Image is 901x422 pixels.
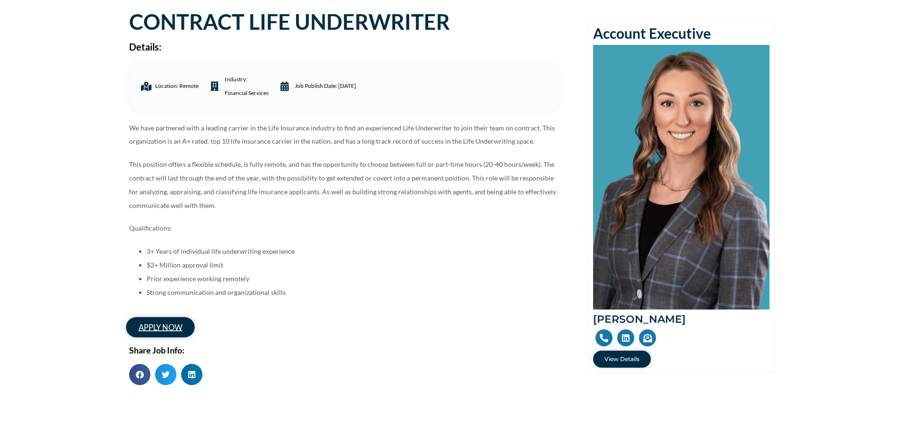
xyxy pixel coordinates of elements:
span: apply now [138,324,182,332]
h2: Details: [129,42,560,52]
span: View Details [604,356,639,362]
div: Share on facebook [129,364,150,385]
li: Prior experience working remotely [147,272,560,286]
li: $2+ Million approval limit [147,258,560,272]
div: Share on twitter [155,364,176,385]
a: View Details [593,351,651,368]
span: Job Publish date: [DATE] [292,79,356,93]
h2: [PERSON_NAME] [593,314,770,325]
li: Strong communication and organizational skills [147,286,560,300]
span: Location: Remote [153,79,199,93]
p: We have partnered with a leading carrier in the Life Insurance industry to find an experienced Li... [129,121,560,149]
h1: CONTRACT LIFE UNDERWRITER [129,11,560,33]
span: industry: [222,73,269,100]
div: Share on linkedin [181,364,202,385]
a: Financial Services [225,86,269,100]
p: This position offers a flexible schedule, is fully remote, and has the opportunity to choose betw... [129,158,560,212]
li: 3+ Years of individual life underwriting experience [147,245,560,258]
a: apply now [126,317,194,337]
h2: Share Job Info: [129,346,560,354]
p: Qualifications: [129,222,560,235]
h2: Account Executive [593,26,770,40]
